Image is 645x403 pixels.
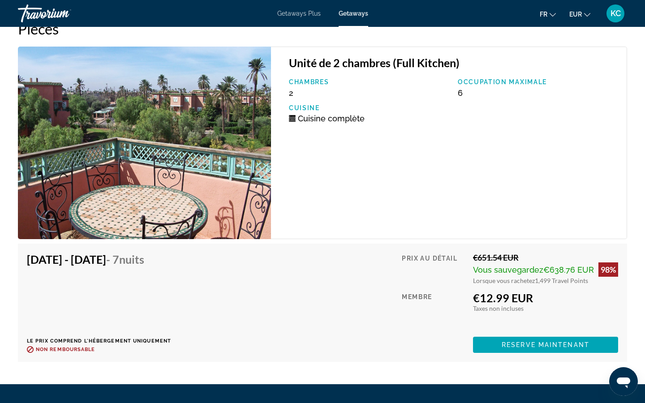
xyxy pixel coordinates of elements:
[502,341,589,348] span: Reserve maintenant
[458,88,463,98] span: 6
[18,47,271,239] img: Inclub Palmeraie
[540,8,556,21] button: Change language
[277,10,321,17] a: Getaways Plus
[298,114,365,123] span: Cuisine complète
[339,10,368,17] a: Getaways
[473,253,618,262] div: €651.54 EUR
[598,262,618,277] div: 98%
[473,265,543,274] span: Vous sauvegardez
[473,291,618,304] div: €12.99 EUR
[543,265,594,274] span: €638.76 EUR
[473,304,524,312] span: Taxes non incluses
[289,78,449,86] p: Chambres
[604,4,627,23] button: User Menu
[535,277,588,284] span: 1,499 Travel Points
[540,11,547,18] span: fr
[569,8,590,21] button: Change currency
[609,367,638,396] iframe: Bouton de lancement de la fenêtre de messagerie
[36,347,95,352] span: Non remboursable
[119,253,144,266] span: nuits
[289,56,618,69] h3: Unité de 2 chambres (Full Kitchen)
[569,11,582,18] span: EUR
[27,253,164,266] h4: [DATE] - [DATE]
[289,88,293,98] span: 2
[27,338,171,344] p: Le prix comprend l'hébergement uniquement
[18,2,107,25] a: Travorium
[473,277,535,284] span: Lorsque vous rachetez
[18,20,627,38] h2: Pièces
[458,78,618,86] p: Occupation maximale
[402,291,466,330] div: Membre
[106,253,144,266] span: - 7
[289,104,449,111] p: Cuisine
[611,9,621,18] span: KC
[473,337,618,353] button: Reserve maintenant
[402,253,466,284] div: Prix au détail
